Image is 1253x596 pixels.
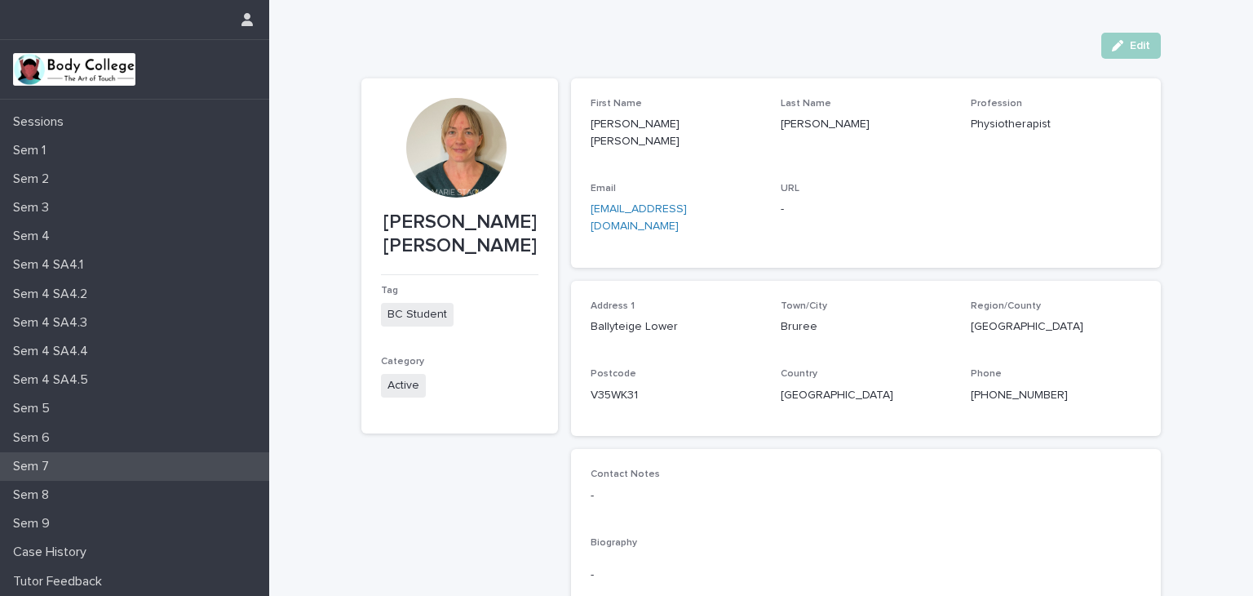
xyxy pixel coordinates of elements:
[381,357,424,367] span: Category
[971,369,1002,379] span: Phone
[591,301,635,311] span: Address 1
[781,99,831,109] span: Last Name
[971,116,1141,133] p: Physiotherapist
[7,516,63,532] p: Sem 9
[781,369,817,379] span: Country
[591,203,687,232] a: [EMAIL_ADDRESS][DOMAIN_NAME]
[591,538,637,548] span: Biography
[781,201,951,218] p: -
[7,344,101,359] p: Sem 4 SA4.4
[7,171,62,187] p: Sem 2
[781,116,951,133] p: [PERSON_NAME]
[591,99,642,109] span: First Name
[381,286,398,296] span: Tag
[7,372,101,388] p: Sem 4 SA4.5
[781,387,951,404] p: [GEOGRAPHIC_DATA]
[7,200,62,216] p: Sem 3
[7,545,100,560] p: Case History
[7,574,115,589] p: Tutor Feedback
[591,184,616,193] span: Email
[591,369,636,379] span: Postcode
[1101,33,1161,59] button: Edit
[7,143,59,158] p: Sem 1
[7,401,63,416] p: Sem 5
[7,459,62,474] p: Sem 7
[591,318,761,336] p: Ballyteige Lower
[7,229,63,244] p: Sem 4
[7,257,96,273] p: Sem 4 SA4.1
[591,469,660,479] span: Contact Notes
[7,114,77,130] p: Sessions
[381,303,454,327] span: BC Student
[7,287,100,302] p: Sem 4 SA4.2
[971,301,1041,311] span: Region/County
[381,211,538,258] p: [PERSON_NAME] [PERSON_NAME]
[781,318,951,336] p: Bruree
[7,430,63,446] p: Sem 6
[13,53,135,86] img: xvtzy2PTuGgGH0xbwGb2
[781,301,827,311] span: Town/City
[591,567,1141,584] p: -
[971,318,1141,336] p: [GEOGRAPHIC_DATA]
[591,487,1141,505] p: -
[381,374,426,398] span: Active
[591,116,761,150] p: [PERSON_NAME] [PERSON_NAME]
[971,389,1068,401] a: [PHONE_NUMBER]
[7,487,62,503] p: Sem 8
[7,315,100,331] p: Sem 4 SA4.3
[1130,40,1150,51] span: Edit
[971,99,1022,109] span: Profession
[591,387,761,404] p: V35WK31
[781,184,799,193] span: URL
